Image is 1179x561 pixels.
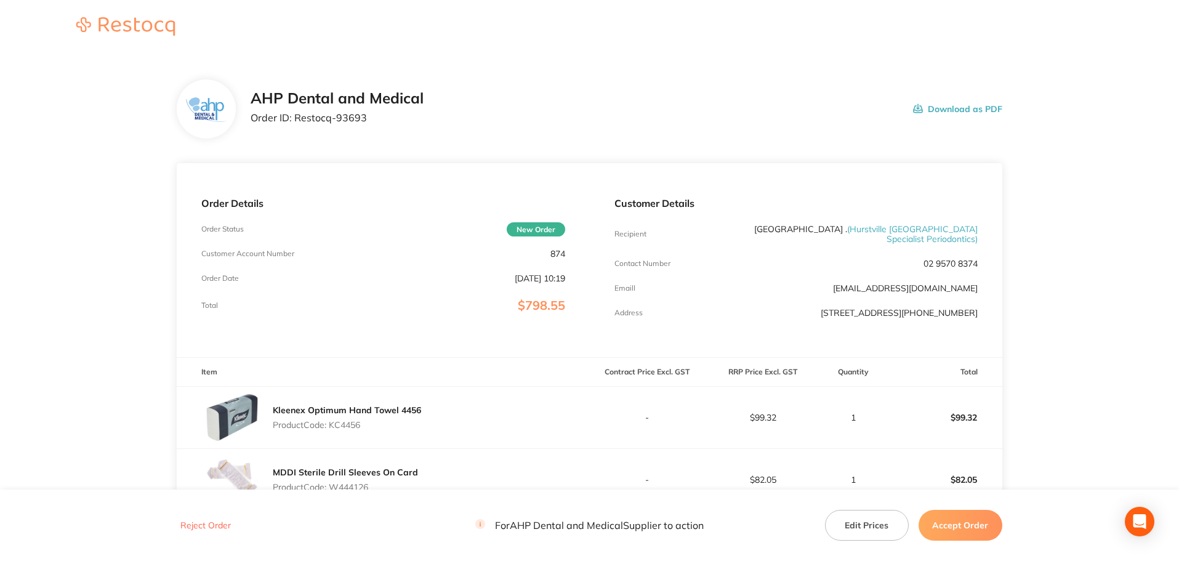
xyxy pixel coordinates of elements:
[590,358,706,387] th: Contract Price Excl. GST
[507,222,565,236] span: New Order
[475,520,704,531] p: For AHP Dental and Medical Supplier to action
[923,259,978,268] p: 02 9570 8374
[273,420,421,430] p: Product Code: KC4456
[887,403,1002,432] p: $99.32
[515,273,565,283] p: [DATE] 10:19
[735,224,978,244] p: [GEOGRAPHIC_DATA] .
[518,297,565,313] span: $798.55
[887,465,1002,494] p: $82.05
[821,358,887,387] th: Quantity
[201,274,239,283] p: Order Date
[614,230,646,238] p: Recipient
[614,259,670,268] p: Contact Number
[913,90,1002,128] button: Download as PDF
[706,475,820,485] p: $82.05
[614,284,635,293] p: Emaill
[251,112,424,123] p: Order ID: Restocq- 93693
[1125,507,1154,536] div: Open Intercom Messenger
[833,283,978,294] a: [EMAIL_ADDRESS][DOMAIN_NAME]
[614,309,643,317] p: Address
[187,97,227,121] img: ZjN5bDlnNQ
[177,520,235,531] button: Reject Order
[919,510,1002,541] button: Accept Order
[821,308,978,318] p: [STREET_ADDRESS][PHONE_NUMBER]
[251,90,424,107] h2: AHP Dental and Medical
[273,482,418,492] p: Product Code: W444126
[887,358,1002,387] th: Total
[201,249,294,258] p: Customer Account Number
[64,17,187,38] a: Restocq logo
[273,467,418,478] a: MDDI Sterile Drill Sleeves On Card
[201,387,263,448] img: b3BiZXczaQ
[706,413,820,422] p: $99.32
[201,301,218,310] p: Total
[64,17,187,36] img: Restocq logo
[550,249,565,259] p: 874
[273,405,421,416] a: Kleenex Optimum Hand Towel 4456
[590,475,705,485] p: -
[847,224,978,244] span: ( Hurstville [GEOGRAPHIC_DATA] Specialist Periodontics )
[614,198,978,209] p: Customer Details
[201,198,565,209] p: Order Details
[705,358,821,387] th: RRP Price Excl. GST
[590,413,705,422] p: -
[177,358,589,387] th: Item
[201,225,244,233] p: Order Status
[201,449,263,511] img: b2pkdXQ2Mw
[821,413,886,422] p: 1
[825,510,909,541] button: Edit Prices
[821,475,886,485] p: 1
